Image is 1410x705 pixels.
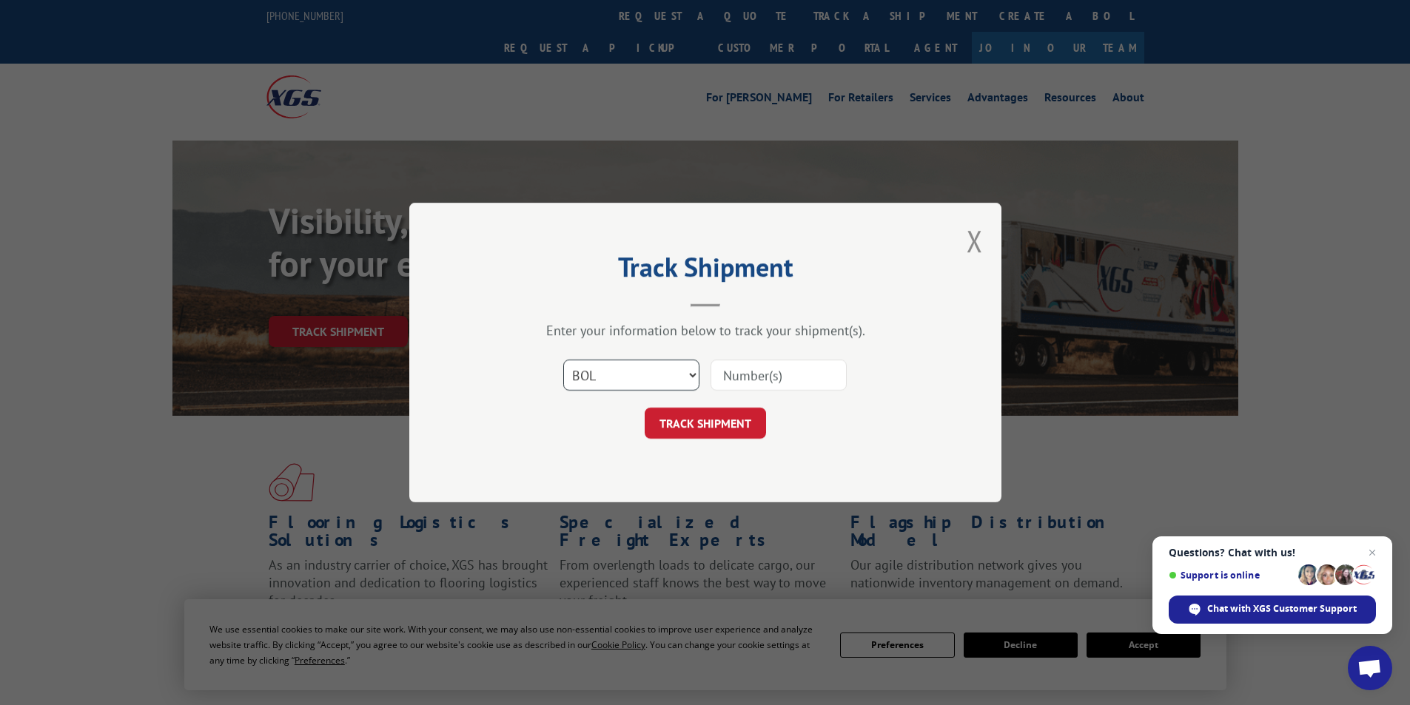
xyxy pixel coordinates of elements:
[483,257,927,285] h2: Track Shipment
[1207,602,1357,615] span: Chat with XGS Customer Support
[1169,596,1376,624] div: Chat with XGS Customer Support
[1169,570,1293,581] span: Support is online
[1363,544,1381,561] span: Close chat
[483,322,927,339] div: Enter your information below to track your shipment(s).
[1169,547,1376,559] span: Questions? Chat with us!
[711,360,847,391] input: Number(s)
[645,408,766,439] button: TRACK SHIPMENT
[1348,646,1392,690] div: Open chat
[967,221,983,260] button: Close modal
